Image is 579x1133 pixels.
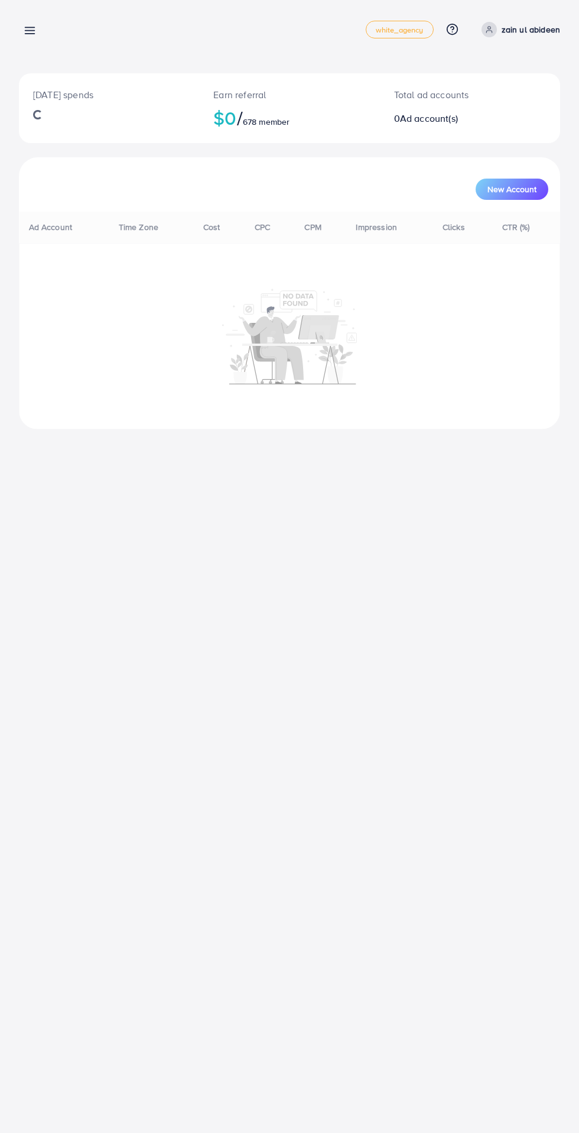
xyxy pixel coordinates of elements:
[477,22,560,37] a: zain ul abideen
[394,113,501,124] h2: 0
[243,116,290,128] span: 678 member
[376,26,424,34] span: white_agency
[394,88,501,102] p: Total ad accounts
[400,112,458,125] span: Ad account(s)
[366,21,434,38] a: white_agency
[487,185,536,193] span: New Account
[237,104,243,131] span: /
[502,22,560,37] p: zain ul abideen
[33,88,185,102] p: [DATE] spends
[213,88,365,102] p: Earn referral
[476,179,548,200] button: New Account
[213,106,365,129] h2: $0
